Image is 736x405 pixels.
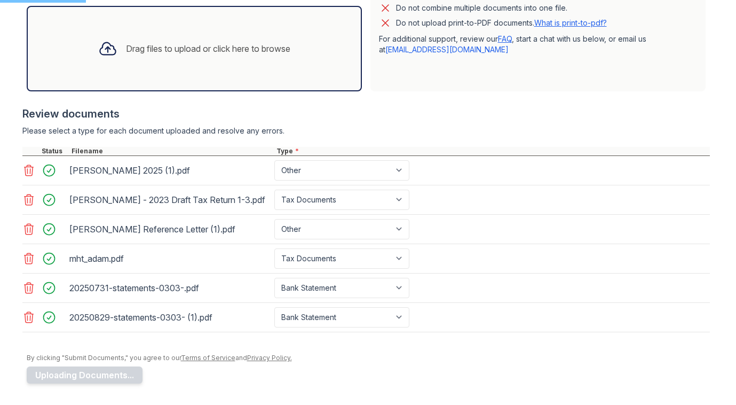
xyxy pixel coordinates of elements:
[247,354,292,362] a: Privacy Policy.
[27,354,710,362] div: By clicking "Submit Documents," you agree to our and
[126,42,290,55] div: Drag files to upload or click here to browse
[22,106,710,121] div: Review documents
[27,367,143,384] button: Uploading Documents...
[69,162,270,179] div: [PERSON_NAME] 2025 (1).pdf
[498,34,512,43] a: FAQ
[181,354,235,362] a: Terms of Service
[396,18,607,28] p: Do not upload print-to-PDF documents.
[69,191,270,208] div: [PERSON_NAME] - 2023 Draft Tax Return 1-3.pdf
[274,147,710,155] div: Type
[22,126,710,136] div: Please select a type for each document uploaded and resolve any errors.
[69,250,270,267] div: mht_adam.pdf
[385,45,509,54] a: [EMAIL_ADDRESS][DOMAIN_NAME]
[69,221,270,238] div: [PERSON_NAME] Reference Letter (1).pdf
[396,2,567,14] div: Do not combine multiple documents into one file.
[69,147,274,155] div: Filename
[379,34,697,55] p: For additional support, review our , start a chat with us below, or email us at
[69,309,270,326] div: 20250829-statements-0303- (1).pdf
[69,279,270,297] div: 20250731-statements-0303-.pdf
[534,18,607,27] a: What is print-to-pdf?
[39,147,69,155] div: Status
